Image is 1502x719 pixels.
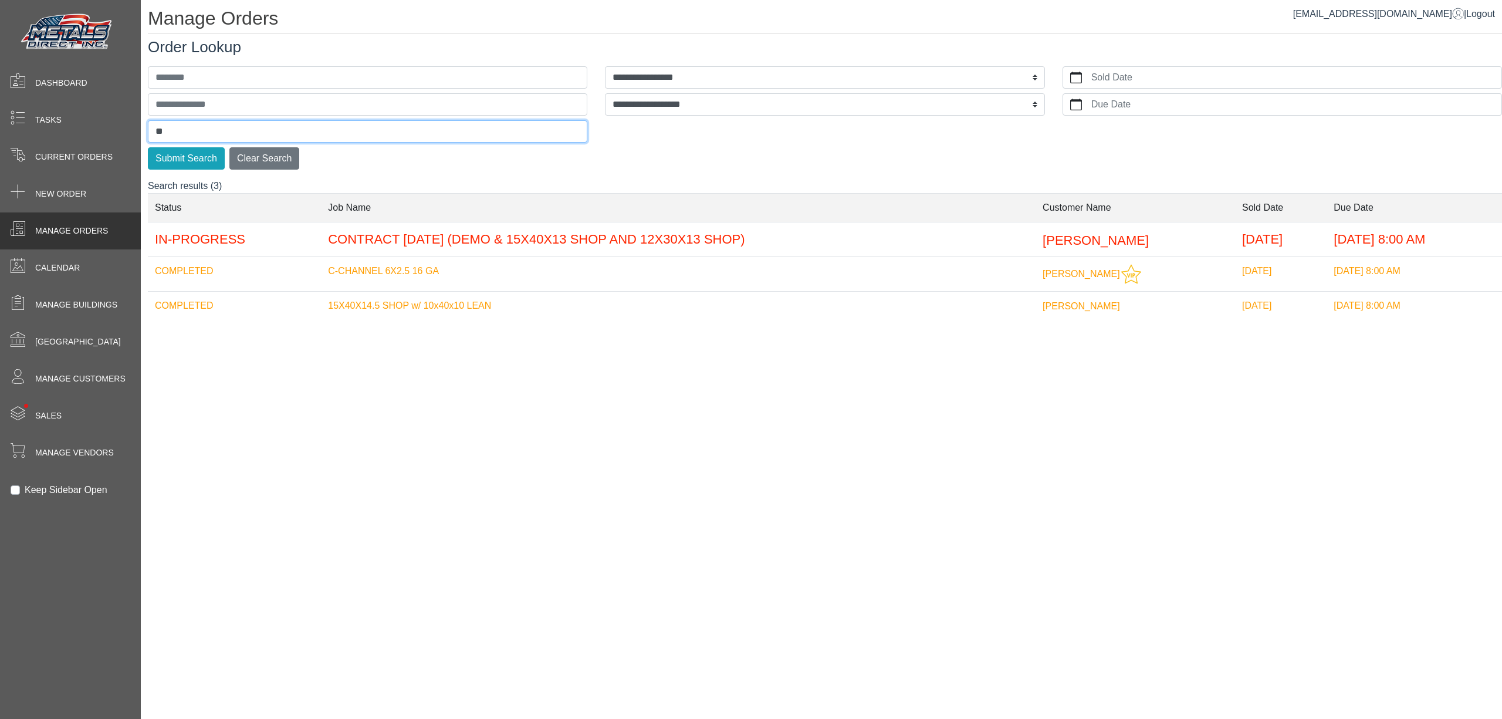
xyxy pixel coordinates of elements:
h1: Manage Orders [148,7,1502,33]
button: Clear Search [229,147,299,170]
td: Customer Name [1036,193,1235,222]
td: [DATE] 8:00 AM [1327,222,1502,257]
a: [EMAIL_ADDRESS][DOMAIN_NAME] [1293,9,1464,19]
span: Tasks [35,114,62,126]
td: IN-PROGRESS [148,222,321,257]
td: COMPLETED [148,292,321,320]
div: | [1293,7,1495,21]
span: • [11,387,41,425]
span: Manage Orders [35,225,108,237]
span: [PERSON_NAME] [1043,232,1149,247]
td: Job Name [321,193,1036,222]
span: Manage Buildings [35,299,117,311]
label: Keep Sidebar Open [25,483,107,497]
span: [PERSON_NAME] [1043,301,1120,311]
span: Manage Vendors [35,447,114,459]
span: Current Orders [35,151,113,163]
td: [DATE] [1235,222,1327,257]
td: C-CHANNEL 6X2.5 16 GA [321,257,1036,292]
div: Search results (3) [148,179,1502,330]
button: calendar [1063,67,1089,88]
td: 15X40X14.5 SHOP w/ 10x40x10 LEAN [321,292,1036,320]
td: [DATE] [1235,292,1327,320]
button: Submit Search [148,147,225,170]
img: Metals Direct Inc Logo [18,11,117,54]
span: New Order [35,188,86,200]
td: Status [148,193,321,222]
td: CONTRACT [DATE] (DEMO & 15X40X13 SHOP AND 12X30X13 SHOP) [321,222,1036,257]
td: [DATE] 8:00 AM [1327,257,1502,292]
span: Calendar [35,262,80,274]
span: Logout [1466,9,1495,19]
svg: calendar [1070,99,1082,110]
span: [GEOGRAPHIC_DATA] [35,336,121,348]
span: [PERSON_NAME] [1043,269,1120,279]
svg: calendar [1070,72,1082,83]
td: Sold Date [1235,193,1327,222]
td: COMPLETED [148,257,321,292]
span: Manage Customers [35,373,126,385]
label: Due Date [1089,94,1501,115]
span: Dashboard [35,77,87,89]
td: [DATE] [1235,257,1327,292]
button: calendar [1063,94,1089,115]
td: [DATE] 8:00 AM [1327,292,1502,320]
span: Sales [35,410,62,422]
td: Due Date [1327,193,1502,222]
label: Sold Date [1089,67,1501,88]
h3: Order Lookup [148,38,1502,56]
img: This customer should be prioritized [1121,264,1141,284]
